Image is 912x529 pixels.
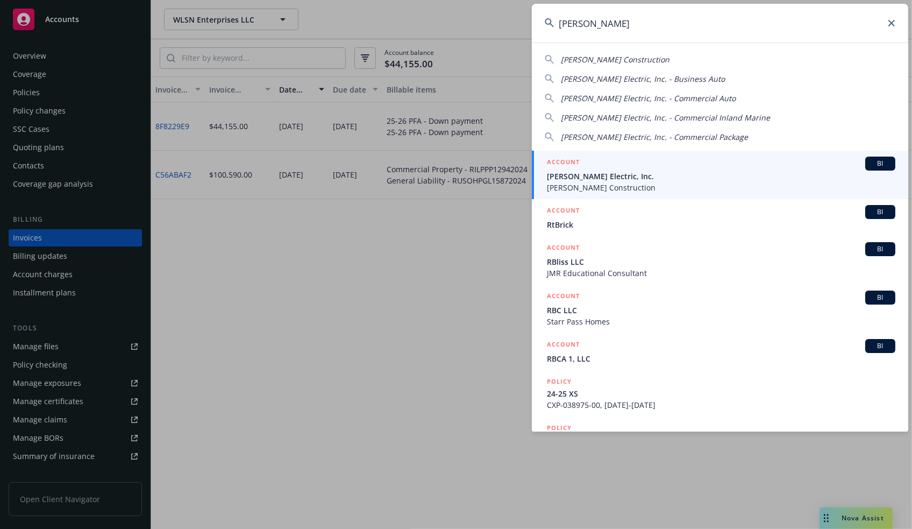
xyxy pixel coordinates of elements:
span: RBC LLC [547,305,895,316]
span: [PERSON_NAME] Electric, Inc. - Commercial Auto [561,93,736,103]
span: BI [870,341,891,351]
span: BI [870,244,891,254]
span: BI [870,159,891,168]
a: ACCOUNTBIRtBrick [532,199,908,236]
a: ACCOUNTBIRBliss LLCJMR Educational Consultant [532,236,908,285]
span: [PERSON_NAME] Electric, Inc. - Commercial Package [561,132,748,142]
span: [PERSON_NAME] Electric, Inc. [547,171,895,182]
h5: ACCOUNT [547,339,580,352]
h5: POLICY [547,376,572,387]
span: RBCA 1, LLC [547,353,895,364]
a: ACCOUNTBIRBC LLCStarr Pass Homes [532,285,908,333]
span: RtBrick [547,219,895,230]
a: POLICY24-25 XSCXP-038975-00, [DATE]-[DATE] [532,370,908,417]
h5: POLICY [547,422,572,433]
span: JMR Educational Consultant [547,267,895,279]
span: [PERSON_NAME] Construction [561,54,669,65]
a: POLICY [532,417,908,463]
span: [PERSON_NAME] Electric, Inc. - Commercial Inland Marine [561,112,770,123]
span: RBliss LLC [547,256,895,267]
a: ACCOUNTBI[PERSON_NAME] Electric, Inc.[PERSON_NAME] Construction [532,151,908,199]
span: CXP-038975-00, [DATE]-[DATE] [547,399,895,411]
span: BI [870,207,891,217]
span: 24-25 XS [547,388,895,399]
h5: ACCOUNT [547,157,580,170]
h5: ACCOUNT [547,242,580,255]
h5: ACCOUNT [547,205,580,218]
a: ACCOUNTBIRBCA 1, LLC [532,333,908,370]
span: BI [870,293,891,302]
span: Starr Pass Homes [547,316,895,327]
h5: ACCOUNT [547,291,580,304]
span: [PERSON_NAME] Construction [547,182,895,193]
span: [PERSON_NAME] Electric, Inc. - Business Auto [561,74,725,84]
input: Search... [532,4,908,43]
